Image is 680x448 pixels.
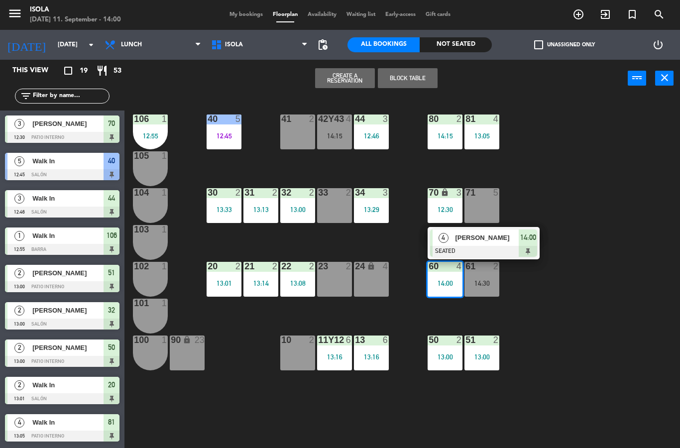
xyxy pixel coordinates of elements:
i: lock [441,188,449,197]
i: lock [367,262,375,270]
span: 51 [108,267,115,279]
i: filter_list [20,90,32,102]
div: 14:00 [428,280,462,287]
div: 14:15 [428,132,462,139]
div: 2 [493,336,499,344]
div: 14:15 [317,132,352,139]
span: Walk In [32,156,104,166]
span: 4 [439,233,449,243]
div: 50 [429,336,429,344]
span: [PERSON_NAME] [32,342,104,353]
div: 2 [235,188,241,197]
input: Filter by name... [32,91,109,102]
span: check_box_outline_blank [534,40,543,49]
div: 71 [465,188,466,197]
span: BOOK TABLE [565,6,592,23]
span: 106 [107,229,117,241]
div: 13:16 [317,353,352,360]
i: lock [183,336,191,344]
div: 6 [383,336,389,344]
span: 81 [108,416,115,428]
div: 6 [346,336,352,344]
div: 2 [456,114,462,123]
i: restaurant [96,65,108,77]
span: 2 [14,306,24,316]
span: 53 [113,65,121,77]
div: 13:05 [464,132,499,139]
div: 4 [493,114,499,123]
span: 44 [108,192,115,204]
span: [PERSON_NAME] [32,305,104,316]
div: 31 [244,188,245,197]
div: This view [5,65,72,77]
span: 1 [14,231,24,241]
span: 2 [14,268,24,278]
div: 12:46 [354,132,389,139]
span: Early-access [380,12,421,17]
div: 4 [456,262,462,271]
div: 2 [309,262,315,271]
div: 5 [235,114,241,123]
div: Not seated [420,37,492,52]
i: search [653,8,665,20]
i: close [659,72,671,84]
div: 13:13 [243,206,278,213]
button: Create a Reservation [315,68,375,88]
span: 3 [14,194,24,204]
i: power_input [631,72,643,84]
span: 14:00 [520,231,536,243]
span: Floorplan [268,12,303,17]
i: power_settings_new [652,39,664,51]
span: 40 [108,155,115,167]
div: 70 [429,188,429,197]
div: 13:29 [354,206,389,213]
span: 5 [14,156,24,166]
div: 12:45 [207,132,241,139]
span: My bookings [225,12,268,17]
div: 12:55 [133,132,168,139]
div: 2 [309,336,315,344]
div: 2 [456,336,462,344]
div: 51 [465,336,466,344]
div: 5 [493,188,499,197]
div: 13:00 [428,353,462,360]
span: Walk In [32,230,104,241]
i: arrow_drop_down [85,39,97,51]
div: 4 [346,114,352,123]
i: menu [7,6,22,21]
button: close [655,71,674,86]
div: Isola [30,5,121,15]
div: 3 [383,114,389,123]
span: [PERSON_NAME] [455,232,519,243]
div: 13:16 [354,353,389,360]
div: 2 [272,188,278,197]
button: menu [7,6,22,24]
span: 19 [80,65,88,77]
span: 2 [14,380,24,390]
div: 2 [309,114,315,123]
span: Gift cards [421,12,455,17]
span: Walk In [32,193,104,204]
button: power_input [628,71,646,86]
span: 4 [14,418,24,428]
div: 23 [195,336,205,344]
span: 3 [14,119,24,129]
span: 70 [108,117,115,129]
div: 10 [281,336,282,344]
div: All Bookings [347,37,420,52]
div: 3 [456,188,462,197]
i: crop_square [62,65,74,77]
i: turned_in_not [626,8,638,20]
div: 81 [465,114,466,123]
